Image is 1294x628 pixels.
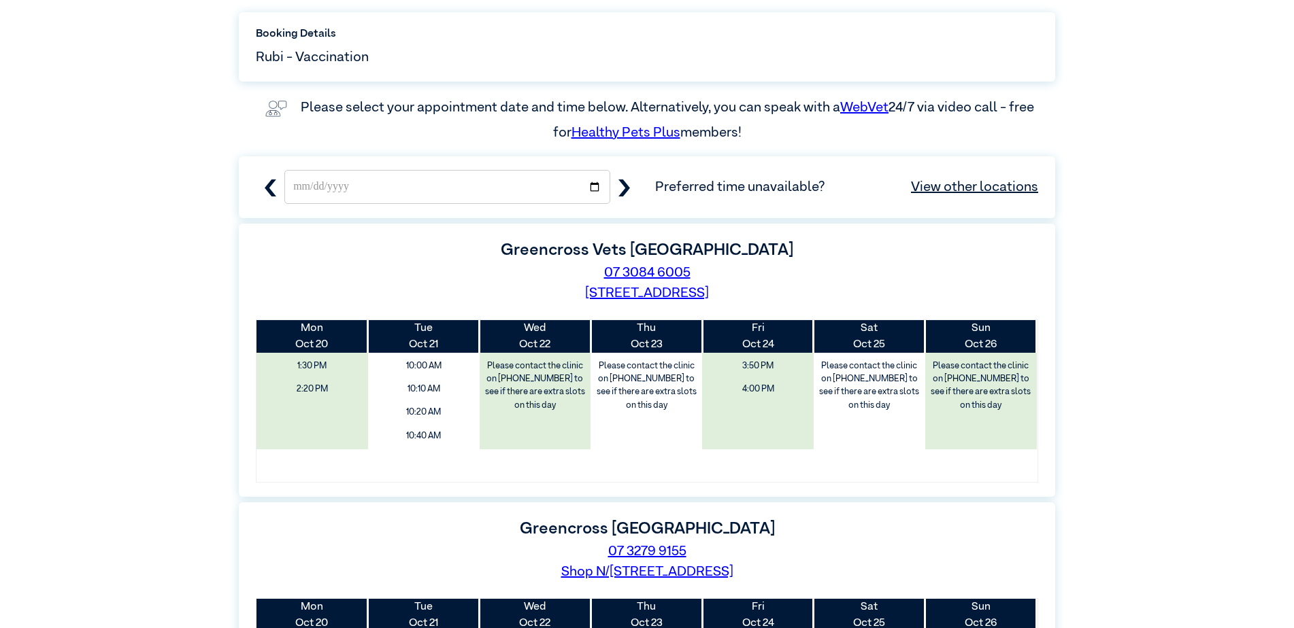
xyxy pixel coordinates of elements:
[373,426,475,446] span: 10:40 AM
[604,266,691,279] a: 07 3084 6005
[925,320,1037,353] th: Oct 26
[815,356,924,415] label: Please contact the clinic on [PHONE_NUMBER] to see if there are extra slots on this day
[256,320,368,353] th: Oct 20
[480,320,591,353] th: Oct 22
[373,379,475,399] span: 10:10 AM
[707,356,809,376] span: 3:50 PM
[520,521,775,537] label: Greencross [GEOGRAPHIC_DATA]
[368,320,480,353] th: Oct 21
[373,356,475,376] span: 10:00 AM
[840,101,889,114] a: WebVet
[927,356,1035,415] label: Please contact the clinic on [PHONE_NUMBER] to see if there are extra slots on this day
[592,356,701,415] label: Please contact the clinic on [PHONE_NUMBER] to see if there are extra slots on this day
[481,356,590,415] label: Please contact the clinic on [PHONE_NUMBER] to see if there are extra slots on this day
[911,177,1038,197] a: View other locations
[561,565,733,578] a: Shop N/[STREET_ADDRESS]
[571,126,680,139] a: Healthy Pets Plus
[260,95,293,122] img: vet
[256,26,1038,42] label: Booking Details
[261,379,363,399] span: 2:20 PM
[261,356,363,376] span: 1:30 PM
[707,379,809,399] span: 4:00 PM
[702,320,814,353] th: Oct 24
[301,101,1037,139] label: Please select your appointment date and time below. Alternatively, you can speak with a 24/7 via ...
[814,320,925,353] th: Oct 25
[501,242,793,258] label: Greencross Vets [GEOGRAPHIC_DATA]
[608,544,686,558] a: 07 3279 9155
[585,286,709,300] a: [STREET_ADDRESS]
[373,402,475,422] span: 10:20 AM
[655,177,1038,197] span: Preferred time unavailable?
[591,320,702,353] th: Oct 23
[256,47,369,67] span: Rubi - Vaccination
